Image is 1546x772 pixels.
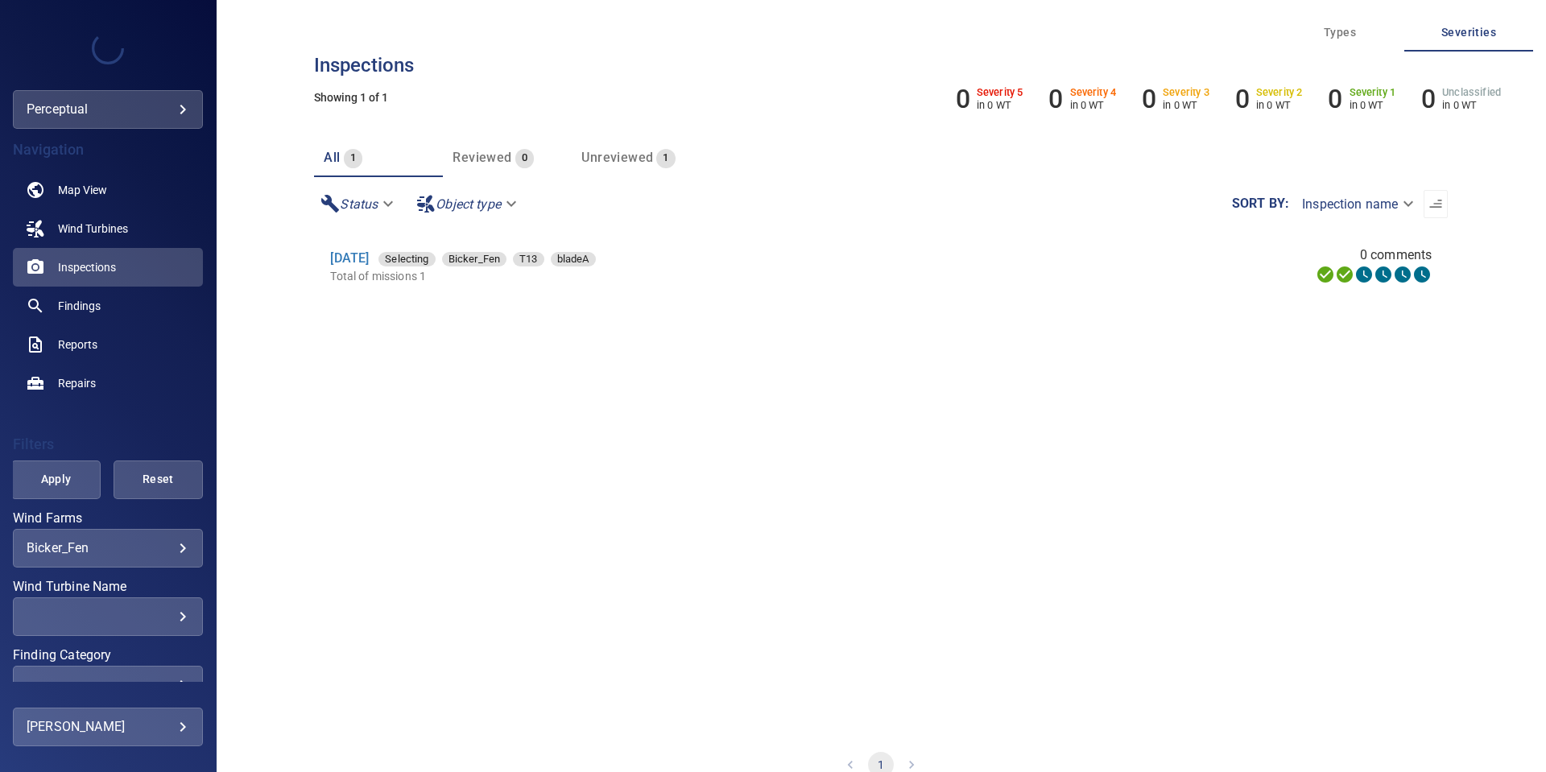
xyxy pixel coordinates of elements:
[1328,84,1342,114] h6: 0
[13,649,203,662] label: Finding Category
[551,252,596,266] div: bladeA
[13,171,203,209] a: map noActive
[515,149,534,167] span: 0
[13,666,203,704] div: Finding Category
[378,252,435,266] div: Selecting
[27,714,189,740] div: [PERSON_NAME]
[13,436,203,452] h4: Filters
[58,259,116,275] span: Inspections
[1421,84,1501,114] li: Severity Unclassified
[1256,87,1303,98] h6: Severity 2
[1335,265,1354,284] svg: Data Formatted 100%
[1421,84,1436,114] h6: 0
[31,469,81,489] span: Apply
[1142,84,1156,114] h6: 0
[1328,84,1395,114] li: Severity 1
[1048,84,1116,114] li: Severity 4
[58,375,96,391] span: Repairs
[1374,265,1393,284] svg: ML Processing 0%
[330,250,369,266] a: [DATE]
[1163,99,1209,111] p: in 0 WT
[513,252,544,266] div: T13
[13,248,203,287] a: inspections active
[1350,99,1396,111] p: in 0 WT
[58,182,107,198] span: Map View
[1316,265,1335,284] svg: Uploading 100%
[656,149,675,167] span: 1
[1414,23,1523,43] span: Severities
[13,142,203,158] h4: Navigation
[13,90,203,129] div: perceptual
[314,190,403,218] div: Status
[13,529,203,568] div: Wind Farms
[13,580,203,593] label: Wind Turbine Name
[977,99,1023,111] p: in 0 WT
[13,597,203,636] div: Wind Turbine Name
[1442,99,1501,111] p: in 0 WT
[1424,190,1448,218] button: Sort list from oldest to newest
[13,512,203,525] label: Wind Farms
[378,251,435,267] span: Selecting
[442,252,507,266] div: Bicker_Fen
[330,268,957,284] p: Total of missions 1
[513,251,544,267] span: T13
[114,460,203,499] button: Reset
[1412,265,1432,284] svg: Classification 0%
[1360,246,1432,265] span: 0 comments
[977,87,1023,98] h6: Severity 5
[1163,87,1209,98] h6: Severity 3
[436,196,501,212] em: Object type
[453,150,511,165] span: Reviewed
[314,55,1448,76] h3: Inspections
[13,325,203,364] a: reports noActive
[134,469,183,489] span: Reset
[13,209,203,248] a: windturbines noActive
[956,84,970,114] h6: 0
[1232,197,1289,210] label: Sort by :
[27,540,189,555] div: Bicker_Fen
[324,150,340,165] span: All
[1070,99,1117,111] p: in 0 WT
[551,251,596,267] span: bladeA
[58,298,101,314] span: Findings
[13,364,203,403] a: repairs noActive
[1070,87,1117,98] h6: Severity 4
[11,460,101,499] button: Apply
[1354,265,1374,284] svg: Selecting 0%
[58,336,97,353] span: Reports
[581,150,653,165] span: Unreviewed
[442,251,507,267] span: Bicker_Fen
[314,92,1448,104] h5: Showing 1 of 1
[956,84,1023,114] li: Severity 5
[1235,84,1250,114] h6: 0
[1442,87,1501,98] h6: Unclassified
[1048,84,1063,114] h6: 0
[27,97,189,122] div: perceptual
[13,287,203,325] a: findings noActive
[410,190,527,218] div: Object type
[1235,84,1303,114] li: Severity 2
[1393,265,1412,284] svg: Matching 0%
[1142,84,1209,114] li: Severity 3
[1285,23,1395,43] span: Types
[344,149,362,167] span: 1
[58,221,128,237] span: Wind Turbines
[340,196,378,212] em: Status
[1289,190,1424,218] div: Inspection name
[1350,87,1396,98] h6: Severity 1
[1256,99,1303,111] p: in 0 WT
